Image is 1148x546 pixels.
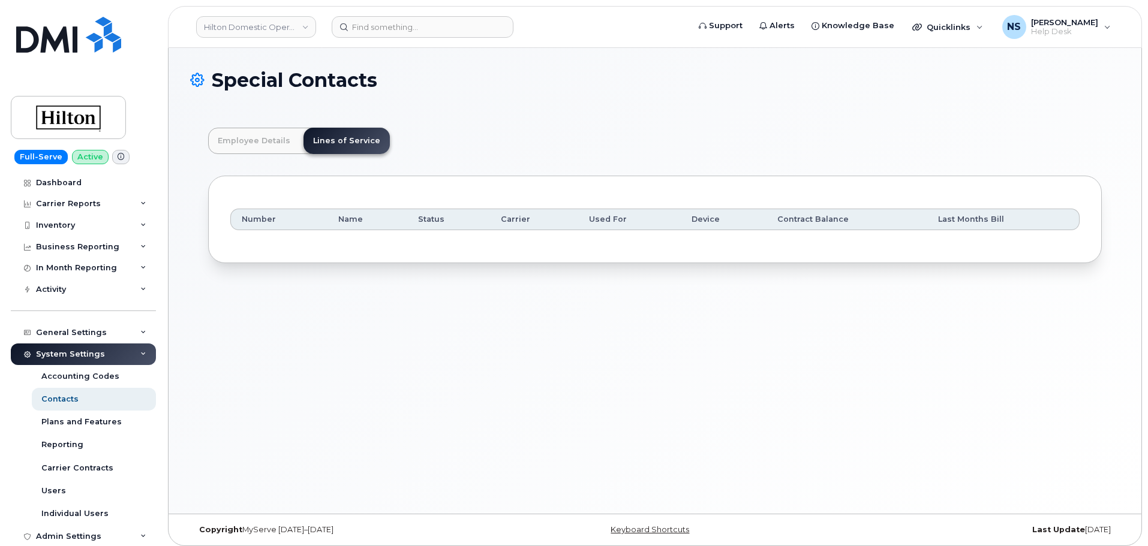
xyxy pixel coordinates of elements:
th: Contract Balance [767,209,927,230]
h1: Special Contacts [190,70,1120,91]
strong: Copyright [199,525,242,534]
strong: Last Update [1032,525,1085,534]
div: MyServe [DATE]–[DATE] [190,525,500,535]
div: [DATE] [810,525,1120,535]
th: Device [681,209,767,230]
iframe: Messenger Launcher [1096,494,1139,537]
th: Status [407,209,490,230]
a: Employee Details [208,128,300,154]
th: Carrier [490,209,578,230]
a: Keyboard Shortcuts [611,525,689,534]
th: Used For [578,209,681,230]
th: Name [327,209,407,230]
th: Last Months Bill [927,209,1080,230]
th: Number [230,209,327,230]
a: Lines of Service [303,128,390,154]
